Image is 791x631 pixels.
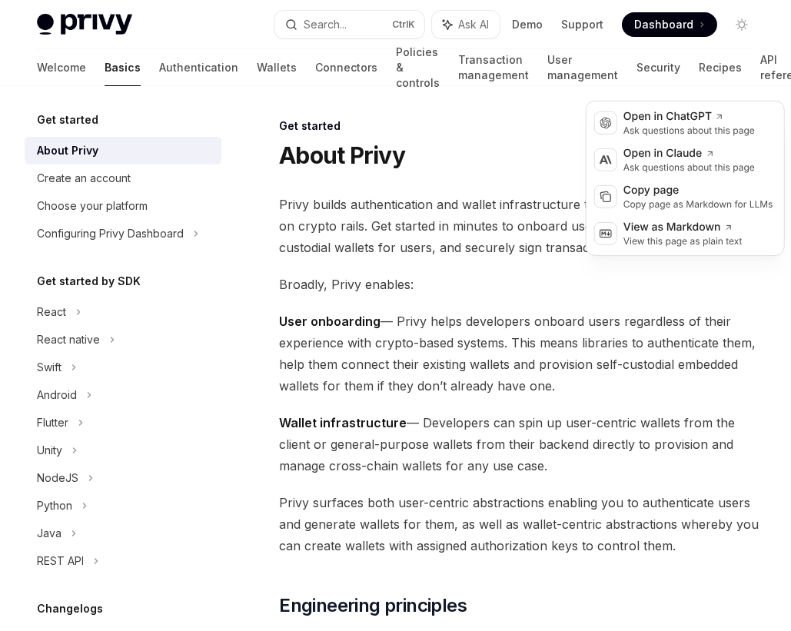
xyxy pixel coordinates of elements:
[315,49,377,86] a: Connectors
[279,412,763,477] span: — Developers can spin up user-centric wallets from the client or general-purpose wallets from the...
[432,11,500,38] button: Ask AI
[279,118,763,134] div: Get started
[37,169,131,188] div: Create an account
[37,197,148,215] div: Choose your platform
[304,15,347,34] div: Search...
[25,164,221,192] a: Create an account
[37,141,98,160] div: About Privy
[257,49,297,86] a: Wallets
[547,49,618,86] a: User management
[392,18,415,31] span: Ctrl K
[623,220,743,235] div: View as Markdown
[37,469,78,487] div: NodeJS
[279,274,763,295] span: Broadly, Privy enables:
[279,415,407,430] strong: Wallet infrastructure
[623,146,755,161] div: Open in Claude
[274,11,424,38] button: Search...CtrlK
[396,49,440,86] a: Policies & controls
[279,593,467,618] span: Engineering principles
[25,192,221,220] a: Choose your platform
[623,161,755,174] div: Ask questions about this page
[37,358,61,377] div: Swift
[105,49,141,86] a: Basics
[37,441,62,460] div: Unity
[458,49,529,86] a: Transaction management
[37,524,61,543] div: Java
[458,17,489,32] span: Ask AI
[623,235,743,247] div: View this page as plain text
[279,141,405,169] h1: About Privy
[37,224,184,243] div: Configuring Privy Dashboard
[159,49,238,86] a: Authentication
[37,496,72,515] div: Python
[25,137,221,164] a: About Privy
[699,49,742,86] a: Recipes
[37,272,141,291] h5: Get started by SDK
[37,413,68,432] div: Flutter
[279,492,763,556] span: Privy surfaces both user-centric abstractions enabling you to authenticate users and generate wal...
[512,17,543,32] a: Demo
[279,194,763,258] span: Privy builds authentication and wallet infrastructure to enable better products built on crypto r...
[37,49,86,86] a: Welcome
[634,17,693,32] span: Dashboard
[37,552,84,570] div: REST API
[623,109,755,125] div: Open in ChatGPT
[623,198,773,211] div: Copy page as Markdown for LLMs
[622,12,717,37] a: Dashboard
[623,125,755,137] div: Ask questions about this page
[37,14,132,35] img: light logo
[561,17,603,32] a: Support
[37,386,77,404] div: Android
[279,314,381,329] strong: User onboarding
[730,12,754,37] button: Toggle dark mode
[37,303,66,321] div: React
[37,111,98,129] h5: Get started
[37,330,100,349] div: React native
[37,599,103,618] h5: Changelogs
[636,49,680,86] a: Security
[623,183,773,198] div: Copy page
[279,311,763,397] span: — Privy helps developers onboard users regardless of their experience with crypto-based systems. ...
